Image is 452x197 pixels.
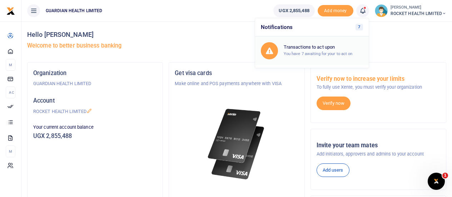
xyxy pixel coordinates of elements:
img: xente-_physical_cards.png [206,104,268,184]
a: Verify now [317,97,351,110]
h6: Transactions to act upon [284,44,363,50]
p: Make online and POS payments anywhere with VISA [175,80,298,87]
h5: Get visa cards [175,70,298,77]
h5: Organization [33,70,157,77]
p: GUARDIAN HEALTH LIMITED [33,80,157,87]
a: Add users [317,163,349,177]
span: Add money [318,5,353,17]
p: To fully use Xente, you must verify your organization [317,84,440,91]
a: Add money [318,8,353,13]
span: ROCKET HEALTH LIMITED [391,10,446,17]
p: Your current account balance [33,124,157,131]
small: [PERSON_NAME] [391,5,446,11]
h5: Verify now to increase your limits [317,75,440,83]
small: You have 7 awaiting for your to act on [284,51,353,56]
a: logo-small logo-large logo-large [6,8,15,13]
span: GUARDIAN HEALTH LIMITED [43,8,105,14]
h5: Account [33,97,157,104]
h5: Welcome to better business banking [27,42,446,49]
p: ROCKET HEALTH LIMITED [33,108,157,115]
span: 1 [442,173,448,178]
a: Transactions to act upon You have 7 awaiting for your to act on [255,36,369,65]
a: profile-user [PERSON_NAME] ROCKET HEALTH LIMITED [375,4,446,17]
li: Wallet ballance [270,4,317,17]
h6: Notifications [255,18,369,36]
span: 7 [356,24,363,30]
span: UGX 2,855,488 [279,7,309,14]
h5: Invite your team mates [317,142,440,149]
a: UGX 2,855,488 [273,4,314,17]
iframe: Intercom live chat [428,173,445,190]
img: profile-user [375,4,388,17]
h4: Hello [PERSON_NAME] [27,31,446,39]
li: M [6,146,15,157]
p: Add initiators, approvers and admins to your account [317,151,440,158]
li: Ac [6,87,15,98]
h5: UGX 2,855,488 [33,133,157,140]
li: Toup your wallet [318,5,353,17]
img: logo-small [6,7,15,15]
li: M [6,59,15,71]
